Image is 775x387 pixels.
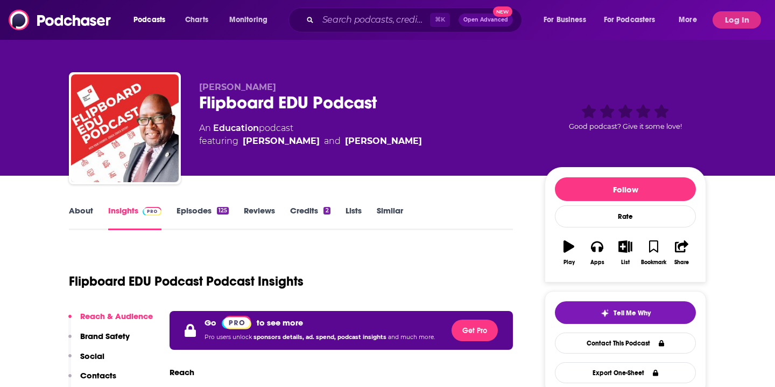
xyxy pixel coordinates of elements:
[9,10,112,30] img: Podchaser - Follow, Share and Rate Podcasts
[545,82,706,149] div: Good podcast? Give it some love!
[569,122,682,130] span: Good podcast? Give it some love!
[170,367,194,377] h3: Reach
[430,13,450,27] span: ⌘ K
[199,135,422,148] span: featuring
[299,8,532,32] div: Search podcasts, credits, & more...
[463,17,508,23] span: Open Advanced
[68,311,153,331] button: Reach & Audience
[80,351,104,361] p: Social
[555,205,696,227] div: Rate
[614,309,651,317] span: Tell Me Why
[555,177,696,201] button: Follow
[229,12,267,27] span: Monitoring
[290,205,330,230] a: Credits2
[604,12,656,27] span: For Podcasters
[555,233,583,272] button: Play
[178,11,215,29] a: Charts
[199,122,422,148] div: An podcast
[611,233,639,272] button: List
[713,11,761,29] button: Log In
[493,6,512,17] span: New
[641,259,666,266] div: Bookmark
[143,207,161,216] img: Podchaser Pro
[601,309,609,317] img: tell me why sparkle
[674,259,689,266] div: Share
[324,135,341,148] span: and
[69,273,304,289] h1: Flipboard EDU Podcast Podcast Insights
[80,331,130,341] p: Brand Safety
[222,315,251,329] a: Pro website
[222,11,281,29] button: open menu
[563,259,575,266] div: Play
[177,205,229,230] a: Episodes125
[213,123,259,133] a: Education
[133,12,165,27] span: Podcasts
[583,233,611,272] button: Apps
[199,82,276,92] span: [PERSON_NAME]
[222,316,251,329] img: Podchaser Pro
[68,331,130,351] button: Brand Safety
[590,259,604,266] div: Apps
[555,333,696,354] a: Contact This Podcast
[244,205,275,230] a: Reviews
[345,135,422,148] a: [PERSON_NAME]
[205,317,216,328] p: Go
[621,259,630,266] div: List
[318,11,430,29] input: Search podcasts, credits, & more...
[323,207,330,215] div: 2
[71,74,179,182] img: Flipboard EDU Podcast
[555,301,696,324] button: tell me why sparkleTell Me Why
[544,12,586,27] span: For Business
[185,12,208,27] span: Charts
[597,11,671,29] button: open menu
[68,351,104,371] button: Social
[377,205,403,230] a: Similar
[243,135,320,148] a: [PERSON_NAME]
[205,329,435,345] p: Pro users unlock and much more.
[80,311,153,321] p: Reach & Audience
[253,334,388,341] span: sponsors details, ad. spend, podcast insights
[555,362,696,383] button: Export One-Sheet
[257,317,303,328] p: to see more
[452,320,498,341] button: Get Pro
[679,12,697,27] span: More
[69,205,93,230] a: About
[80,370,116,381] p: Contacts
[459,13,513,26] button: Open AdvancedNew
[126,11,179,29] button: open menu
[671,11,710,29] button: open menu
[108,205,161,230] a: InsightsPodchaser Pro
[668,233,696,272] button: Share
[217,207,229,215] div: 125
[639,233,667,272] button: Bookmark
[346,205,362,230] a: Lists
[536,11,600,29] button: open menu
